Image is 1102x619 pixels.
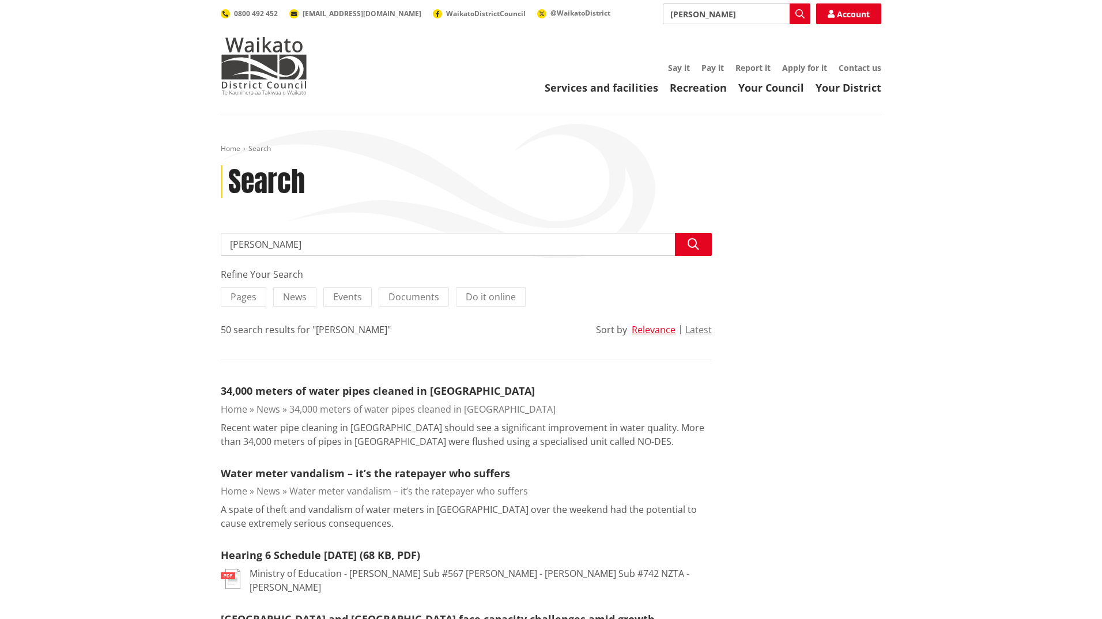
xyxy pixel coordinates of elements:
[545,81,658,95] a: Services and facilities
[283,290,307,303] span: News
[333,290,362,303] span: Events
[221,485,247,497] a: Home
[537,8,610,18] a: @WaikatoDistrict
[221,323,391,337] div: 50 search results for "[PERSON_NAME]"
[596,323,627,337] div: Sort by
[228,165,305,199] h1: Search
[221,267,712,281] div: Refine Your Search
[221,9,278,18] a: 0800 492 452
[782,62,827,73] a: Apply for it
[289,485,528,497] a: Water meter vandalism – it’s the ratepayer who suffers
[632,324,675,335] button: Relevance
[735,62,771,73] a: Report it
[250,567,712,594] p: Ministry of Education - [PERSON_NAME] Sub #567 [PERSON_NAME] - [PERSON_NAME] Sub #742 NZTA - [PER...
[221,569,240,589] img: document-pdf.svg
[1049,571,1090,612] iframe: Messenger Launcher
[221,233,712,256] input: Search input
[234,9,278,18] span: 0800 492 452
[670,81,727,95] a: Recreation
[221,403,247,416] a: Home
[221,503,712,530] p: A spate of theft and vandalism of water meters in [GEOGRAPHIC_DATA] over the weekend had the pote...
[433,9,526,18] a: WaikatoDistrictCouncil
[221,37,307,95] img: Waikato District Council - Te Kaunihera aa Takiwaa o Waikato
[256,485,280,497] a: News
[388,290,439,303] span: Documents
[446,9,526,18] span: WaikatoDistrictCouncil
[685,324,712,335] button: Latest
[839,62,881,73] a: Contact us
[221,466,510,480] a: Water meter vandalism – it’s the ratepayer who suffers
[816,3,881,24] a: Account
[303,9,421,18] span: [EMAIL_ADDRESS][DOMAIN_NAME]
[221,421,712,448] p: Recent water pipe cleaning in [GEOGRAPHIC_DATA] should see a significant improvement in water qua...
[289,403,556,416] a: 34,000 meters of water pipes cleaned in [GEOGRAPHIC_DATA]
[701,62,724,73] a: Pay it
[466,290,516,303] span: Do it online
[221,144,240,153] a: Home
[221,384,535,398] a: 34,000 meters of water pipes cleaned in [GEOGRAPHIC_DATA]
[231,290,256,303] span: Pages
[221,144,881,154] nav: breadcrumb
[550,8,610,18] span: @WaikatoDistrict
[289,9,421,18] a: [EMAIL_ADDRESS][DOMAIN_NAME]
[221,548,420,562] a: Hearing 6 Schedule [DATE] (68 KB, PDF)
[248,144,271,153] span: Search
[663,3,810,24] input: Search input
[816,81,881,95] a: Your District
[256,403,280,416] a: News
[738,81,804,95] a: Your Council
[668,62,690,73] a: Say it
